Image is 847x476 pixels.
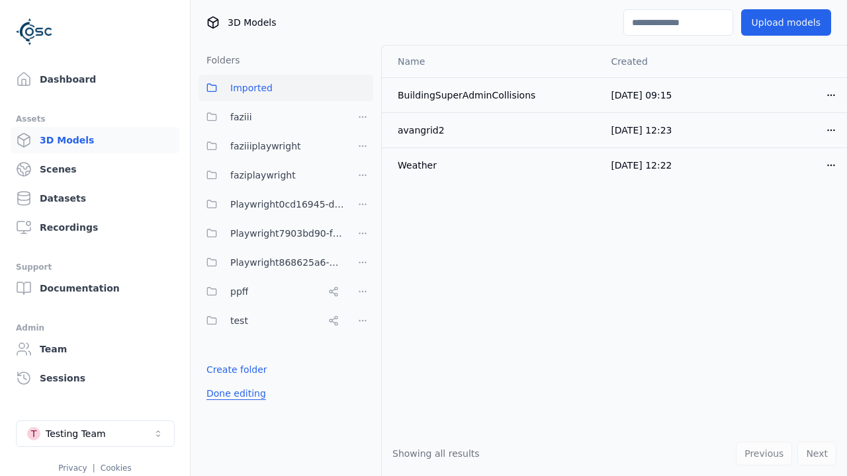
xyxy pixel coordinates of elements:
[58,463,87,473] a: Privacy
[11,365,179,391] a: Sessions
[741,9,831,36] button: Upload models
[199,220,344,247] button: Playwright7903bd90-f1ee-40e5-8689-7a943bbd43ef
[101,463,132,473] a: Cookies
[11,275,179,301] a: Documentation
[199,162,344,188] button: faziplaywright
[230,138,301,154] span: faziiiplaywright
[382,46,600,77] th: Name
[11,127,179,153] a: 3D Models
[206,363,267,376] a: Create folder
[11,185,179,212] a: Datasets
[611,160,672,171] span: [DATE] 12:22
[46,427,106,440] div: Testing Team
[11,156,179,182] a: Scenes
[398,89,590,102] div: BuildingSuperAdminCollisions
[16,13,53,50] img: Logo
[199,381,274,405] button: Done editing
[230,284,248,299] span: ppff
[228,16,276,29] span: 3D Models
[392,448,480,459] span: Showing all results
[199,104,344,130] button: faziii
[230,255,344,270] span: Playwright868625a6-9142-4194-9a55-ca5b3c6b355c
[230,196,344,212] span: Playwright0cd16945-d24c-45f9-a8ba-c74193e3fd84
[11,66,179,93] a: Dashboard
[230,225,344,241] span: Playwright7903bd90-f1ee-40e5-8689-7a943bbd43ef
[600,46,724,77] th: Created
[199,249,344,276] button: Playwright868625a6-9142-4194-9a55-ca5b3c6b355c
[27,427,40,440] div: T
[199,54,240,67] h3: Folders
[230,313,248,329] span: test
[230,80,273,96] span: Imported
[199,278,344,305] button: ppff
[16,111,174,127] div: Assets
[199,307,344,334] button: test
[199,358,275,381] button: Create folder
[199,191,344,218] button: Playwright0cd16945-d24c-45f9-a8ba-c74193e3fd84
[398,124,590,137] div: avangrid2
[230,167,296,183] span: faziplaywright
[11,336,179,362] a: Team
[16,259,174,275] div: Support
[398,159,590,172] div: Weather
[199,133,344,159] button: faziiiplaywright
[11,214,179,241] a: Recordings
[199,75,373,101] button: Imported
[230,109,252,125] span: faziii
[93,463,95,473] span: |
[611,90,672,100] span: [DATE] 09:15
[16,420,175,447] button: Select a workspace
[611,125,672,136] span: [DATE] 12:23
[16,320,174,336] div: Admin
